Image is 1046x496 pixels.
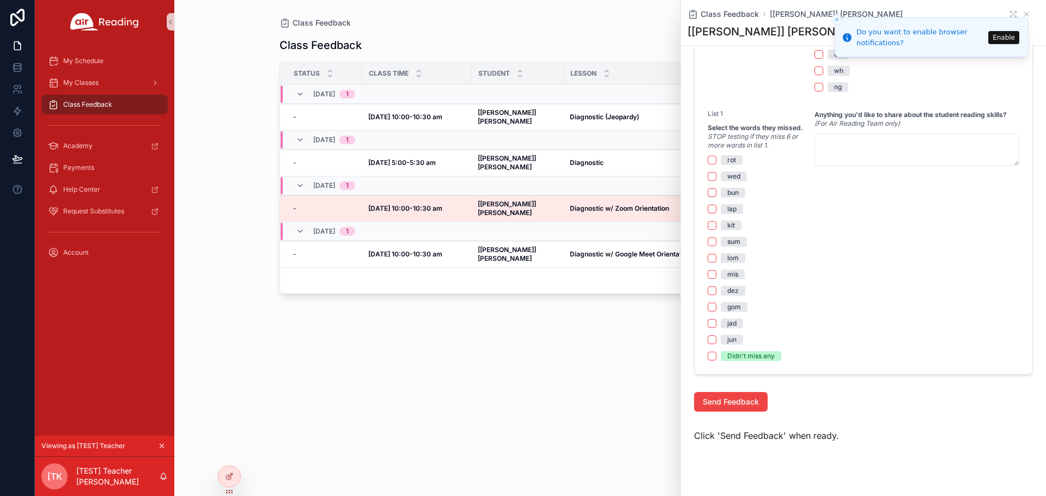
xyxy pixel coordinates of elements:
[41,442,125,450] span: Viewing as [TEST] Teacher
[63,100,112,109] span: Class Feedback
[368,250,442,258] strong: [DATE] 10:00-10:30 am
[478,154,557,172] a: [[PERSON_NAME]] [PERSON_NAME]
[478,200,557,217] a: [[PERSON_NAME]] [PERSON_NAME]
[570,113,639,121] strong: Diagnostic (Jeopardy)
[313,90,335,99] span: [DATE]
[688,9,759,20] a: Class Feedback
[41,95,168,114] a: Class Feedback
[831,14,842,25] button: Close toast
[41,136,168,156] a: Academy
[570,69,597,78] span: Lesson
[41,73,168,93] a: My Classes
[570,158,724,167] a: Diagnostic
[63,248,89,257] span: Account
[770,9,903,20] a: [[PERSON_NAME]] [PERSON_NAME]
[63,185,100,194] span: Help Center
[834,66,843,76] div: wh
[70,13,139,30] img: App logo
[368,250,465,259] a: [DATE] 10:00-10:30 am
[293,113,296,121] span: -
[41,51,168,71] a: My Schedule
[368,158,465,167] a: [DATE] 5:00-5:30 am
[47,470,62,483] span: [TK
[727,270,738,279] div: mis
[478,246,557,263] a: [[PERSON_NAME]] [PERSON_NAME]
[293,17,351,28] span: Class Feedback
[727,302,741,312] div: gom
[570,204,724,213] a: Diagnostic w/ Zoom Orientation
[727,286,739,296] div: dez
[294,69,320,78] span: Status
[856,27,985,48] div: Do you want to enable browser notifications?
[478,108,557,126] a: [[PERSON_NAME]] [PERSON_NAME]
[708,124,803,132] strong: Select the words they missed.
[727,237,740,247] div: sum
[313,181,335,190] span: [DATE]
[701,9,759,20] span: Class Feedback
[293,250,355,259] a: -
[63,57,104,65] span: My Schedule
[41,201,168,221] a: Request Substitutes
[727,204,737,214] div: lap
[727,221,735,230] div: kit
[346,227,349,236] div: 1
[293,158,296,167] span: -
[293,204,296,213] span: -
[703,396,759,407] span: Send Feedback
[369,69,409,78] span: Class Time
[35,44,174,277] div: scrollable content
[41,180,168,199] a: Help Center
[279,38,362,53] h1: Class Feedback
[313,136,335,144] span: [DATE]
[570,113,724,121] a: Diagnostic (Jeopardy)
[694,392,768,412] button: Send Feedback
[76,466,159,487] p: [TEST] Teacher [PERSON_NAME]
[478,108,538,125] strong: [[PERSON_NAME]] [PERSON_NAME]
[478,154,538,171] strong: [[PERSON_NAME]] [PERSON_NAME]
[313,227,335,236] span: [DATE]
[814,119,900,127] em: (For Air Reading Team only)
[346,136,349,144] div: 1
[727,155,736,165] div: rot
[293,113,355,121] a: -
[368,113,465,121] a: [DATE] 10:00-10:30 am
[346,90,349,99] div: 1
[478,69,510,78] span: Student
[727,188,739,198] div: bun
[834,82,842,92] div: ng
[570,204,669,212] strong: Diagnostic w/ Zoom Orientation
[570,250,724,259] a: Diagnostic w/ Google Meet Orientation
[293,204,355,213] a: -
[63,142,93,150] span: Academy
[63,78,99,87] span: My Classes
[63,207,124,216] span: Request Substitutes
[368,158,436,167] strong: [DATE] 5:00-5:30 am
[368,113,442,121] strong: [DATE] 10:00-10:30 am
[293,158,355,167] a: -
[727,335,737,345] div: jun
[727,172,740,181] div: wed
[688,24,877,39] h1: [[PERSON_NAME]] [PERSON_NAME]
[368,204,465,213] a: [DATE] 10:00-10:30 am
[834,50,842,59] div: ch
[570,158,604,167] strong: Diagnostic
[293,250,296,259] span: -
[708,109,723,118] span: List 1
[63,163,94,172] span: Payments
[41,243,168,262] a: Account
[41,158,168,177] a: Payments
[694,429,839,442] span: Click 'Send Feedback' when ready.
[368,204,442,212] strong: [DATE] 10:00-10:30 am
[708,132,798,149] em: STOP testing if they miss 6 or more words in list 1.
[727,351,775,361] div: Didn't miss any
[727,253,739,263] div: lom
[346,181,349,190] div: 1
[570,250,691,258] strong: Diagnostic w/ Google Meet Orientation
[279,17,351,28] a: Class Feedback
[814,111,1007,119] strong: Anything you'd like to share about the student reading skills?
[478,246,538,262] strong: [[PERSON_NAME]] [PERSON_NAME]
[988,31,1019,44] button: Enable
[478,200,538,217] strong: [[PERSON_NAME]] [PERSON_NAME]
[727,319,737,328] div: jad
